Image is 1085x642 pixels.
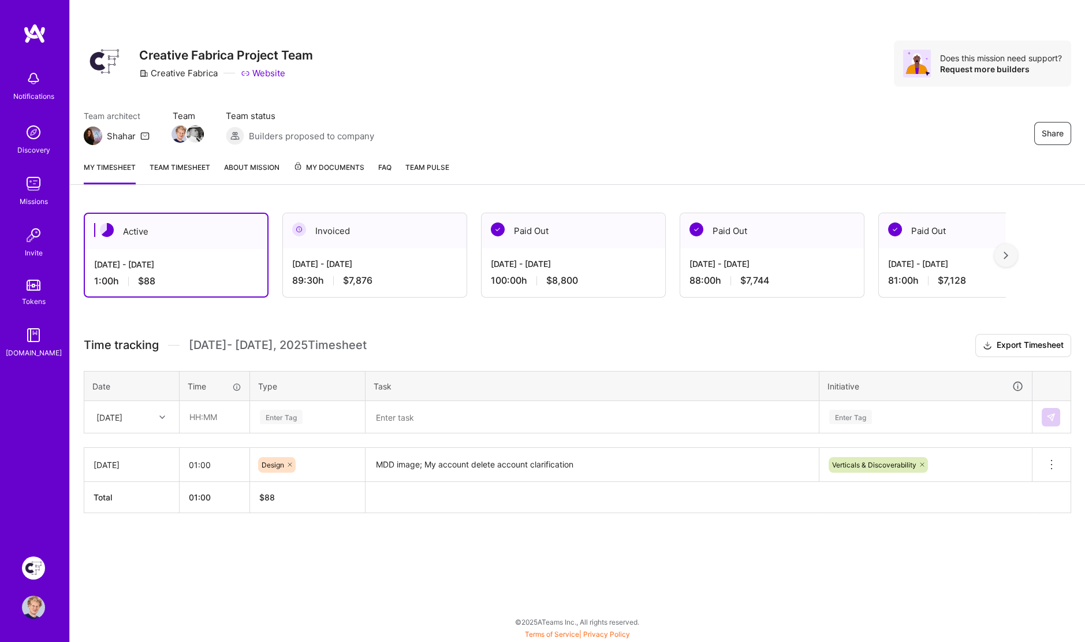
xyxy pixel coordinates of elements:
span: Design [262,461,284,469]
span: | [525,630,630,639]
img: Builders proposed to company [226,127,244,145]
div: Time [188,380,241,392]
img: Invoiced [292,222,306,236]
div: [DATE] [96,411,122,423]
button: Share [1034,122,1071,145]
img: discovery [22,121,45,144]
span: My Documents [293,161,364,174]
img: tokens [27,280,40,291]
th: Date [84,371,180,401]
div: [DATE] - [DATE] [94,258,258,270]
div: Paid Out [680,213,864,248]
img: User Avatar [22,596,45,619]
span: $7,128 [938,274,966,287]
input: HH:MM [180,402,249,432]
div: 89:30 h [292,274,457,287]
div: Tokens [22,295,46,307]
span: Team status [226,110,374,122]
span: Team Pulse [405,163,449,172]
div: [DATE] [94,459,170,471]
img: teamwork [22,172,45,195]
span: $88 [138,275,155,287]
a: Terms of Service [525,630,579,639]
div: Enter Tag [829,408,872,426]
div: Does this mission need support? [940,53,1062,64]
div: Enter Tag [260,408,303,426]
img: Paid Out [888,222,902,236]
img: Paid Out [689,222,703,236]
span: Verticals & Discoverability [832,461,916,469]
input: HH:MM [180,450,249,480]
div: 88:00 h [689,274,855,287]
div: Creative Fabrica [139,67,218,79]
img: Team Architect [84,127,102,145]
a: User Avatar [19,596,48,619]
textarea: MDD image; My account delete account clarification [367,449,818,481]
img: bell [22,67,45,90]
span: $ 88 [259,492,275,502]
div: Paid Out [879,213,1062,248]
div: Invite [25,247,43,259]
span: Team [173,110,203,122]
img: Active [100,223,114,237]
div: Active [85,214,267,249]
div: [DOMAIN_NAME] [6,347,62,359]
a: FAQ [378,161,392,184]
div: Shahar [107,130,136,142]
th: Total [84,482,180,513]
i: icon Mail [140,131,150,140]
span: $7,876 [343,274,372,287]
img: Creative Fabrica Project Team [22,556,45,580]
th: Type [250,371,366,401]
i: icon Chevron [159,414,165,420]
span: [DATE] - [DATE] , 2025 Timesheet [189,338,367,352]
img: Submit [1046,413,1056,422]
div: Paid Out [482,213,665,248]
a: Team timesheet [150,161,210,184]
img: logo [23,23,46,44]
div: 81:00 h [888,274,1053,287]
img: guide book [22,324,45,347]
span: $7,744 [740,274,769,287]
img: Team Member Avatar [187,125,204,143]
a: About Mission [224,161,279,184]
div: Request more builders [940,64,1062,75]
img: Invite [22,224,45,247]
div: [DATE] - [DATE] [491,258,656,270]
div: [DATE] - [DATE] [292,258,457,270]
img: Avatar [903,50,931,77]
span: $8,800 [546,274,578,287]
a: Creative Fabrica Project Team [19,556,48,580]
a: Team Member Avatar [173,124,188,144]
div: Discovery [17,144,50,156]
div: [DATE] - [DATE] [689,258,855,270]
a: Privacy Policy [583,630,630,639]
div: [DATE] - [DATE] [888,258,1053,270]
a: My timesheet [84,161,136,184]
span: Team architect [84,110,150,122]
div: Missions [20,195,48,207]
span: Builders proposed to company [249,130,374,142]
img: Team Member Avatar [171,125,189,143]
div: © 2025 ATeams Inc., All rights reserved. [69,607,1085,636]
i: icon Download [983,340,992,352]
th: Task [366,371,819,401]
span: Share [1042,128,1064,139]
a: Team Pulse [405,161,449,184]
img: right [1004,251,1008,259]
img: Paid Out [491,222,505,236]
span: Time tracking [84,338,159,352]
i: icon CompanyGray [139,69,148,78]
th: 01:00 [180,482,250,513]
div: 100:00 h [491,274,656,287]
a: Team Member Avatar [188,124,203,144]
div: Notifications [13,90,54,102]
div: Initiative [827,380,1024,393]
a: Website [241,67,285,79]
a: My Documents [293,161,364,184]
div: Invoiced [283,213,467,248]
img: Company Logo [84,40,125,82]
div: 1:00 h [94,275,258,287]
button: Export Timesheet [975,334,1071,357]
h3: Creative Fabrica Project Team [139,48,313,62]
